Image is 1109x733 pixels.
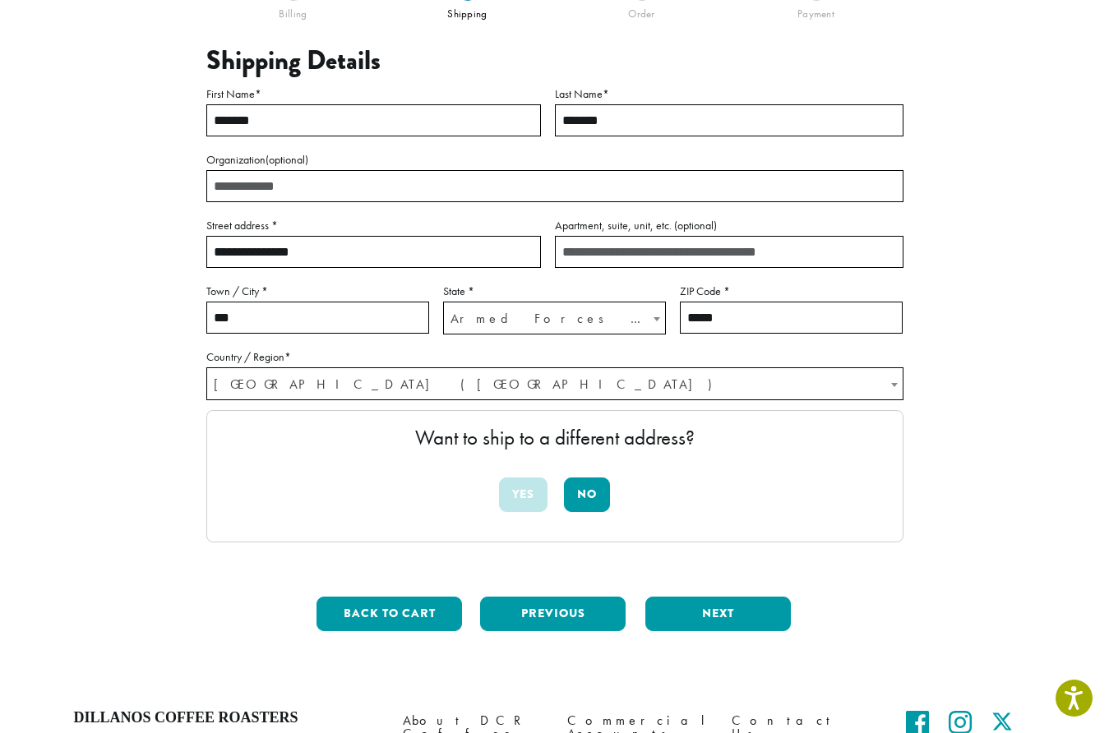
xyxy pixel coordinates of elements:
label: ZIP Code [680,281,903,302]
label: First Name [206,84,541,104]
button: Yes [499,477,548,512]
label: Last Name [555,84,903,104]
button: Back to cart [317,597,462,631]
button: Previous [480,597,626,631]
span: State [443,302,666,334]
button: Next [645,597,791,631]
label: State [443,281,666,302]
label: Town / City [206,281,429,302]
span: (optional) [674,218,717,233]
div: Order [555,1,729,21]
span: United States (US) [207,368,903,400]
label: Apartment, suite, unit, etc. [555,215,903,236]
div: Billing [206,1,381,21]
span: Armed Forces (AE) [444,302,665,334]
div: Shipping [381,1,555,21]
label: Street address [206,215,541,236]
button: No [564,477,610,512]
span: Country / Region [206,367,903,400]
div: Payment [729,1,903,21]
h4: Dillanos Coffee Roasters [74,709,378,727]
h3: Shipping Details [206,45,903,76]
span: (optional) [266,152,308,167]
p: Want to ship to a different address? [224,427,886,448]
